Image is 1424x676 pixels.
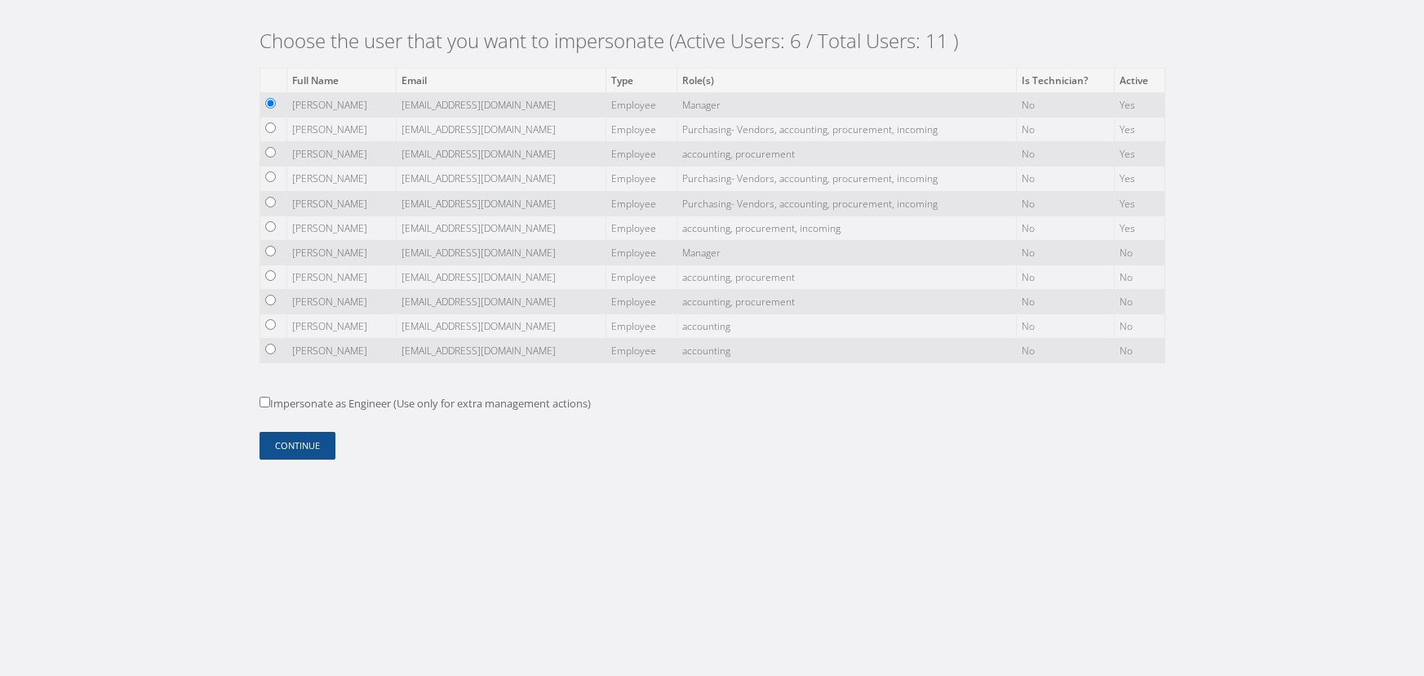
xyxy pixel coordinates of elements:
[677,265,1017,289] td: accounting, procurement
[396,216,606,240] td: [EMAIL_ADDRESS][DOMAIN_NAME]
[396,314,606,339] td: [EMAIL_ADDRESS][DOMAIN_NAME]
[1115,92,1164,117] td: Yes
[1017,290,1115,314] td: No
[677,314,1017,339] td: accounting
[396,265,606,289] td: [EMAIL_ADDRESS][DOMAIN_NAME]
[677,339,1017,363] td: accounting
[1115,339,1164,363] td: No
[606,265,677,289] td: Employee
[1017,191,1115,216] td: No
[606,118,677,142] td: Employee
[1115,265,1164,289] td: No
[1017,68,1115,92] th: Is Technician?
[1115,216,1164,240] td: Yes
[677,167,1017,191] td: Purchasing- Vendors, accounting, procurement, incoming
[286,68,396,92] th: Full Name
[1115,167,1164,191] td: Yes
[1115,191,1164,216] td: Yes
[396,240,606,265] td: [EMAIL_ADDRESS][DOMAIN_NAME]
[677,92,1017,117] td: Manager
[286,240,396,265] td: [PERSON_NAME]
[1115,142,1164,167] td: Yes
[1115,314,1164,339] td: No
[286,339,396,363] td: [PERSON_NAME]
[1017,314,1115,339] td: No
[396,68,606,92] th: Email
[1017,167,1115,191] td: No
[606,339,677,363] td: Employee
[396,118,606,142] td: [EMAIL_ADDRESS][DOMAIN_NAME]
[677,191,1017,216] td: Purchasing- Vendors, accounting, procurement, incoming
[260,432,335,460] button: Continue
[1017,142,1115,167] td: No
[286,142,396,167] td: [PERSON_NAME]
[1115,68,1164,92] th: Active
[1115,240,1164,265] td: No
[606,314,677,339] td: Employee
[286,92,396,117] td: [PERSON_NAME]
[1017,265,1115,289] td: No
[606,216,677,240] td: Employee
[606,240,677,265] td: Employee
[1017,92,1115,117] td: No
[1017,216,1115,240] td: No
[260,396,591,412] label: Impersonate as Engineer (Use only for extra management actions)
[606,68,677,92] th: Type
[260,29,1165,53] h2: Choose the user that you want to impersonate (Active Users: 6 / Total Users: 11 )
[396,339,606,363] td: [EMAIL_ADDRESS][DOMAIN_NAME]
[677,240,1017,265] td: Manager
[677,68,1017,92] th: Role(s)
[677,216,1017,240] td: accounting, procurement, incoming
[286,290,396,314] td: [PERSON_NAME]
[286,167,396,191] td: [PERSON_NAME]
[396,92,606,117] td: [EMAIL_ADDRESS][DOMAIN_NAME]
[396,142,606,167] td: [EMAIL_ADDRESS][DOMAIN_NAME]
[1017,118,1115,142] td: No
[286,265,396,289] td: [PERSON_NAME]
[286,216,396,240] td: [PERSON_NAME]
[396,290,606,314] td: [EMAIL_ADDRESS][DOMAIN_NAME]
[677,142,1017,167] td: accounting, procurement
[1115,290,1164,314] td: No
[677,118,1017,142] td: Purchasing- Vendors, accounting, procurement, incoming
[260,397,270,407] input: Impersonate as Engineer (Use only for extra management actions)
[606,142,677,167] td: Employee
[606,191,677,216] td: Employee
[286,314,396,339] td: [PERSON_NAME]
[286,118,396,142] td: [PERSON_NAME]
[396,191,606,216] td: [EMAIL_ADDRESS][DOMAIN_NAME]
[396,167,606,191] td: [EMAIL_ADDRESS][DOMAIN_NAME]
[606,167,677,191] td: Employee
[1017,240,1115,265] td: No
[1017,339,1115,363] td: No
[606,92,677,117] td: Employee
[1115,118,1164,142] td: Yes
[677,290,1017,314] td: accounting, procurement
[606,290,677,314] td: Employee
[286,191,396,216] td: [PERSON_NAME]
